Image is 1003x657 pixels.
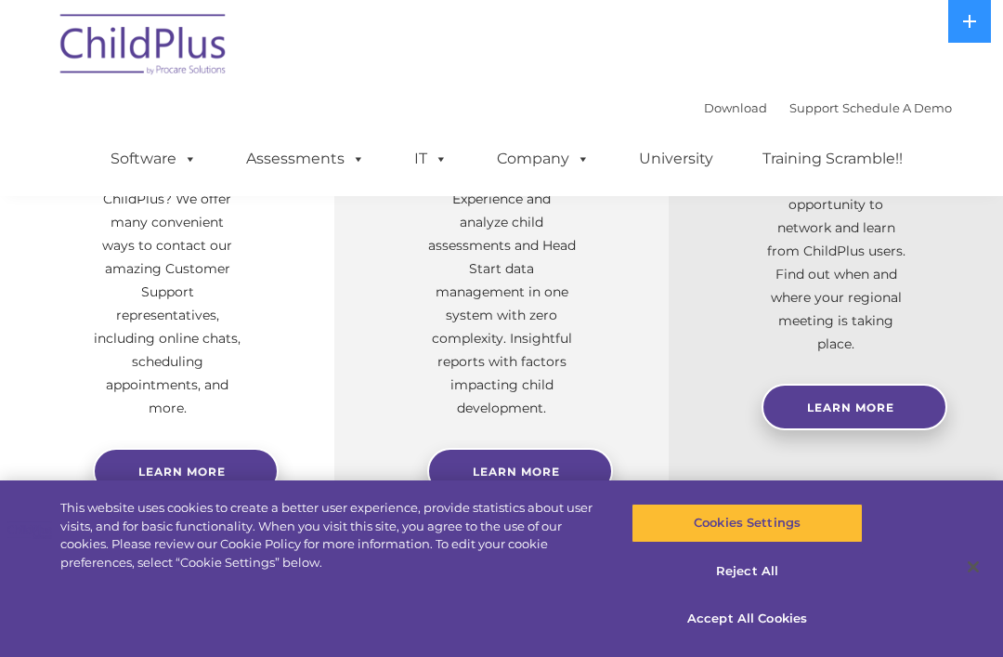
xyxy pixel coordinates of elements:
a: University [620,140,732,177]
button: Reject All [632,552,862,591]
img: ChildPlus by Procare Solutions [51,1,237,94]
span: Learn More [807,401,894,414]
a: Learn More [762,384,947,430]
p: Not using ChildPlus? These are a great opportunity to network and learn from ChildPlus users. Fin... [762,147,910,356]
a: Training Scramble!! [744,140,921,177]
p: Experience and analyze child assessments and Head Start data management in one system with zero c... [427,188,576,420]
span: Learn More [473,465,560,479]
a: Learn more [93,448,279,494]
a: Learn More [427,448,613,494]
p: Need help with ChildPlus? We offer many convenient ways to contact our amazing Customer Support r... [93,164,241,420]
div: This website uses cookies to create a better user experience, provide statistics about user visit... [60,499,602,572]
button: Accept All Cookies [632,599,862,638]
button: Close [953,546,994,587]
a: Support [789,100,839,115]
span: Learn more [138,465,226,479]
a: Company [478,140,608,177]
a: Assessments [228,140,384,177]
a: Schedule A Demo [842,100,952,115]
a: Download [704,100,767,115]
button: Cookies Settings [632,504,862,543]
a: IT [396,140,466,177]
a: Software [92,140,215,177]
font: | [704,100,952,115]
